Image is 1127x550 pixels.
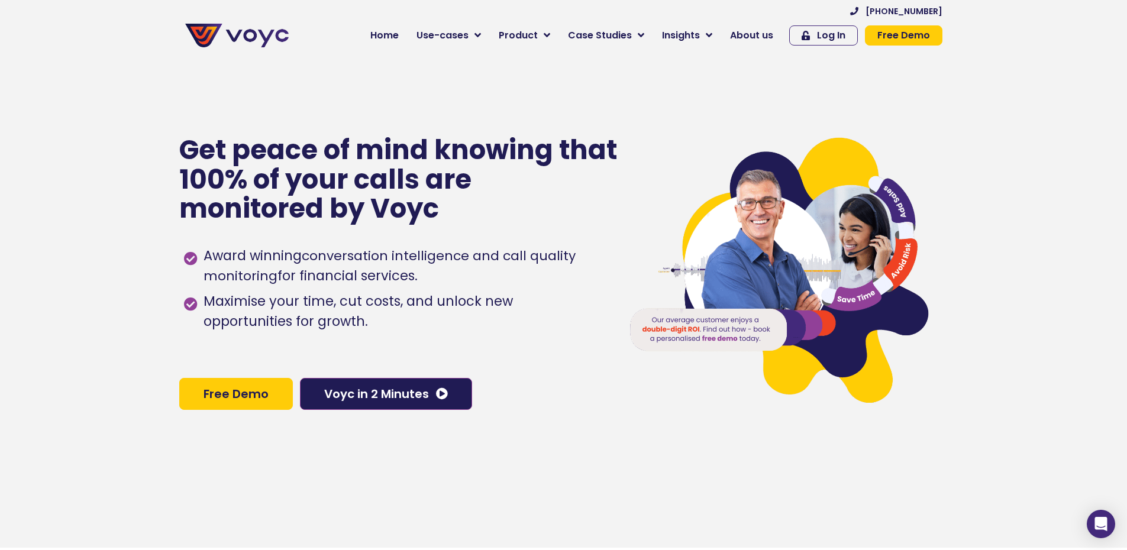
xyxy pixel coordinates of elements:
p: Get peace of mind knowing that 100% of your calls are monitored by Voyc [179,135,619,224]
a: Free Demo [865,25,942,46]
a: About us [721,24,782,47]
a: Use-cases [408,24,490,47]
span: Insights [662,28,700,43]
a: Insights [653,24,721,47]
a: Free Demo [179,378,293,410]
span: Log In [817,31,845,40]
a: Case Studies [559,24,653,47]
span: Free Demo [877,31,930,40]
img: voyc-full-logo [185,24,289,47]
span: Case Studies [568,28,632,43]
a: Home [361,24,408,47]
a: Product [490,24,559,47]
div: Open Intercom Messenger [1087,510,1115,538]
span: Product [499,28,538,43]
h1: conversation intelligence and call quality monitoring [204,247,576,285]
span: Home [370,28,399,43]
span: Free Demo [204,388,269,400]
span: Award winning for financial services. [201,246,605,286]
a: [PHONE_NUMBER] [850,7,942,15]
span: About us [730,28,773,43]
span: Use-cases [416,28,469,43]
a: Log In [789,25,858,46]
span: [PHONE_NUMBER] [866,7,942,15]
span: Voyc in 2 Minutes [324,388,429,400]
a: Voyc in 2 Minutes [300,378,472,410]
span: Maximise your time, cut costs, and unlock new opportunities for growth. [201,292,605,332]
